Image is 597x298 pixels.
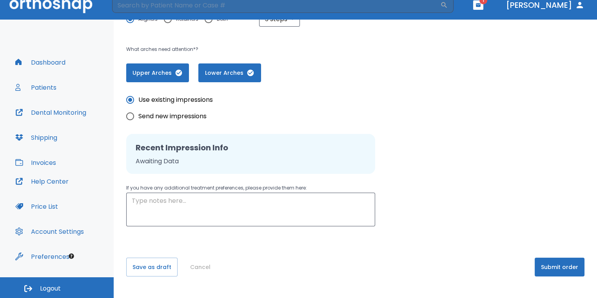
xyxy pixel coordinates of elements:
button: Cancel [187,258,214,276]
span: Logout [40,284,61,293]
button: Upper Arches [126,63,189,82]
button: Dental Monitoring [11,103,91,122]
p: What arches need attention*? [126,45,394,54]
span: Lower Arches [206,69,253,77]
span: Use existing impressions [138,95,213,105]
button: Save as draft [126,258,178,276]
button: Lower Arches [198,63,261,82]
button: Submit order [535,258,584,276]
p: Awaiting Data [136,157,366,166]
button: Preferences [11,247,74,266]
button: Patients [11,78,61,97]
p: If you have any additional treatment preferences, please provide them here: [126,183,375,193]
button: Invoices [11,153,61,172]
button: Dashboard [11,53,70,72]
span: Send new impressions [138,112,207,121]
button: Shipping [11,128,62,147]
button: Price List [11,197,63,216]
span: Upper Arches [134,69,181,77]
button: Account Settings [11,222,89,241]
h2: Recent Impression Info [136,142,366,154]
div: Tooltip anchor [68,253,75,260]
button: Help Center [11,172,73,191]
